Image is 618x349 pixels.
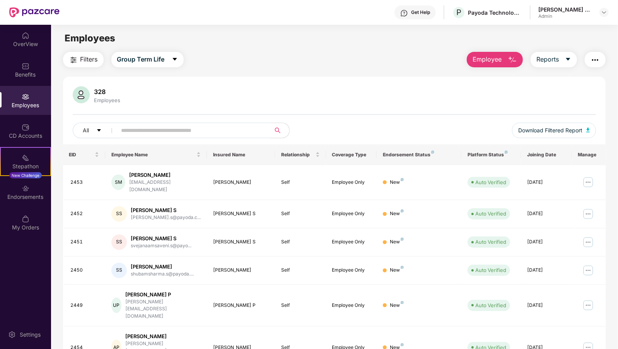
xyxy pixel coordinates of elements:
[582,176,594,188] img: manageButton
[582,264,594,277] img: manageButton
[111,234,127,250] div: SS
[383,152,455,158] div: Endorsement Status
[207,144,275,165] th: Insured Name
[505,151,508,154] img: svg+xml;base64,PHN2ZyB4bWxucz0iaHR0cDovL3d3dy53My5vcmcvMjAwMC9zdmciIHdpZHRoPSI4IiBoZWlnaHQ9IjgiIH...
[22,62,29,70] img: svg+xml;base64,PHN2ZyBpZD0iQmVuZWZpdHMiIHhtbG5zPSJodHRwOi8vd3d3LnczLm9yZy8yMDAwL3N2ZyIgd2lkdGg9Ij...
[63,144,106,165] th: EID
[508,55,517,65] img: svg+xml;base64,PHN2ZyB4bWxucz0iaHR0cDovL3d3dy53My5vcmcvMjAwMC9zdmciIHhtbG5zOnhsaW5rPSJodHRwOi8vd3...
[213,210,268,217] div: [PERSON_NAME] S
[22,93,29,101] img: svg+xml;base64,PHN2ZyBpZD0iRW1wbG95ZWVzIiB4bWxucz0iaHR0cDovL3d3dy53My5vcmcvMjAwMC9zdmciIHdpZHRoPS...
[390,267,404,274] div: New
[213,238,268,246] div: [PERSON_NAME] S
[172,56,178,63] span: caret-down
[9,172,42,178] div: New Challenge
[512,123,596,138] button: Download Filtered Report
[582,208,594,220] img: manageButton
[582,299,594,311] img: manageButton
[591,55,600,65] img: svg+xml;base64,PHN2ZyB4bWxucz0iaHR0cDovL3d3dy53My5vcmcvMjAwMC9zdmciIHdpZHRoPSIyNCIgaGVpZ2h0PSIyNC...
[125,298,201,320] div: [PERSON_NAME][EMAIL_ADDRESS][DOMAIN_NAME]
[96,128,102,134] span: caret-down
[538,6,592,13] div: [PERSON_NAME] Karuvathil [PERSON_NAME]
[475,178,506,186] div: Auto Verified
[73,123,120,138] button: Allcaret-down
[332,302,371,309] div: Employee Only
[281,152,314,158] span: Relationship
[521,144,572,165] th: Joining Date
[431,151,434,154] img: svg+xml;base64,PHN2ZyB4bWxucz0iaHR0cDovL3d3dy53My5vcmcvMjAwMC9zdmciIHdpZHRoPSI4IiBoZWlnaHQ9IjgiIH...
[527,302,566,309] div: [DATE]
[1,163,50,170] div: Stepathon
[22,154,29,162] img: svg+xml;base64,PHN2ZyB4bWxucz0iaHR0cDovL3d3dy53My5vcmcvMjAwMC9zdmciIHdpZHRoPSIyMSIgaGVpZ2h0PSIyMC...
[281,267,320,274] div: Self
[468,9,522,16] div: Payoda Technologies
[538,13,592,19] div: Admin
[401,266,404,269] img: svg+xml;base64,PHN2ZyB4bWxucz0iaHR0cDovL3d3dy53My5vcmcvMjAwMC9zdmciIHdpZHRoPSI4IiBoZWlnaHQ9IjgiIH...
[467,52,523,67] button: Employee
[456,8,461,17] span: P
[71,267,99,274] div: 2450
[390,210,404,217] div: New
[401,178,404,181] img: svg+xml;base64,PHN2ZyB4bWxucz0iaHR0cDovL3d3dy53My5vcmcvMjAwMC9zdmciIHdpZHRoPSI4IiBoZWlnaHQ9IjgiIH...
[281,210,320,217] div: Self
[401,238,404,241] img: svg+xml;base64,PHN2ZyB4bWxucz0iaHR0cDovL3d3dy53My5vcmcvMjAwMC9zdmciIHdpZHRoPSI4IiBoZWlnaHQ9IjgiIH...
[22,123,29,131] img: svg+xml;base64,PHN2ZyBpZD0iQ0RfQWNjb3VudHMiIGRhdGEtbmFtZT0iQ0QgQWNjb3VudHMiIHhtbG5zPSJodHRwOi8vd3...
[475,301,506,309] div: Auto Verified
[401,209,404,212] img: svg+xml;base64,PHN2ZyB4bWxucz0iaHR0cDovL3d3dy53My5vcmcvMjAwMC9zdmciIHdpZHRoPSI4IiBoZWlnaHQ9IjgiIH...
[111,152,195,158] span: Employee Name
[131,242,191,250] div: svejanaamsaveni.s@payo...
[111,263,127,278] div: SS
[601,9,607,15] img: svg+xml;base64,PHN2ZyBpZD0iRHJvcGRvd24tMzJ4MzIiIHhtbG5zPSJodHRwOi8vd3d3LnczLm9yZy8yMDAwL3N2ZyIgd2...
[281,238,320,246] div: Self
[401,301,404,304] img: svg+xml;base64,PHN2ZyB4bWxucz0iaHR0cDovL3d3dy53My5vcmcvMjAwMC9zdmciIHdpZHRoPSI4IiBoZWlnaHQ9IjgiIH...
[527,210,566,217] div: [DATE]
[129,171,201,179] div: [PERSON_NAME]
[527,238,566,246] div: [DATE]
[332,267,371,274] div: Employee Only
[80,55,98,64] span: Filters
[22,185,29,192] img: svg+xml;base64,PHN2ZyBpZD0iRW5kb3JzZW1lbnRzIiB4bWxucz0iaHR0cDovL3d3dy53My5vcmcvMjAwMC9zdmciIHdpZH...
[475,266,506,274] div: Auto Verified
[586,128,590,132] img: svg+xml;base64,PHN2ZyB4bWxucz0iaHR0cDovL3d3dy53My5vcmcvMjAwMC9zdmciIHhtbG5zOnhsaW5rPSJodHRwOi8vd3...
[401,343,404,346] img: svg+xml;base64,PHN2ZyB4bWxucz0iaHR0cDovL3d3dy53My5vcmcvMjAwMC9zdmciIHdpZHRoPSI4IiBoZWlnaHQ9IjgiIH...
[117,55,165,64] span: Group Term Life
[536,55,559,64] span: Reports
[468,152,515,158] div: Platform Status
[332,179,371,186] div: Employee Only
[270,127,285,133] span: search
[8,331,16,339] img: svg+xml;base64,PHN2ZyBpZD0iU2V0dGluZy0yMHgyMCIgeG1sbnM9Imh0dHA6Ly93d3cudzMub3JnLzIwMDAvc3ZnIiB3aW...
[93,97,122,103] div: Employees
[326,144,377,165] th: Coverage Type
[527,179,566,186] div: [DATE]
[390,179,404,186] div: New
[125,291,201,298] div: [PERSON_NAME] P
[475,238,506,246] div: Auto Verified
[69,55,78,65] img: svg+xml;base64,PHN2ZyB4bWxucz0iaHR0cDovL3d3dy53My5vcmcvMjAwMC9zdmciIHdpZHRoPSIyNCIgaGVpZ2h0PSIyNC...
[475,210,506,217] div: Auto Verified
[9,7,60,17] img: New Pazcare Logo
[131,263,194,270] div: [PERSON_NAME]
[17,331,43,339] div: Settings
[213,267,268,274] div: [PERSON_NAME]
[111,206,127,222] div: SS
[527,267,566,274] div: [DATE]
[565,56,571,63] span: caret-down
[582,236,594,248] img: manageButton
[270,123,290,138] button: search
[22,215,29,223] img: svg+xml;base64,PHN2ZyBpZD0iTXlfT3JkZXJzIiBkYXRhLW5hbWU9Ik15IE9yZGVycyIgeG1sbnM9Imh0dHA6Ly93d3cudz...
[473,55,502,64] span: Employee
[518,126,582,135] span: Download Filtered Report
[281,302,320,309] div: Self
[131,207,201,214] div: [PERSON_NAME] S
[111,52,184,67] button: Group Term Lifecaret-down
[71,179,99,186] div: 2453
[131,214,201,221] div: [PERSON_NAME].s@payoda.c...
[83,126,89,135] span: All
[73,86,90,103] img: svg+xml;base64,PHN2ZyB4bWxucz0iaHR0cDovL3d3dy53My5vcmcvMjAwMC9zdmciIHhtbG5zOnhsaW5rPSJodHRwOi8vd3...
[390,302,404,309] div: New
[213,302,268,309] div: [PERSON_NAME] P
[275,144,326,165] th: Relationship
[105,144,207,165] th: Employee Name
[281,179,320,186] div: Self
[332,210,371,217] div: Employee Only
[69,152,94,158] span: EID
